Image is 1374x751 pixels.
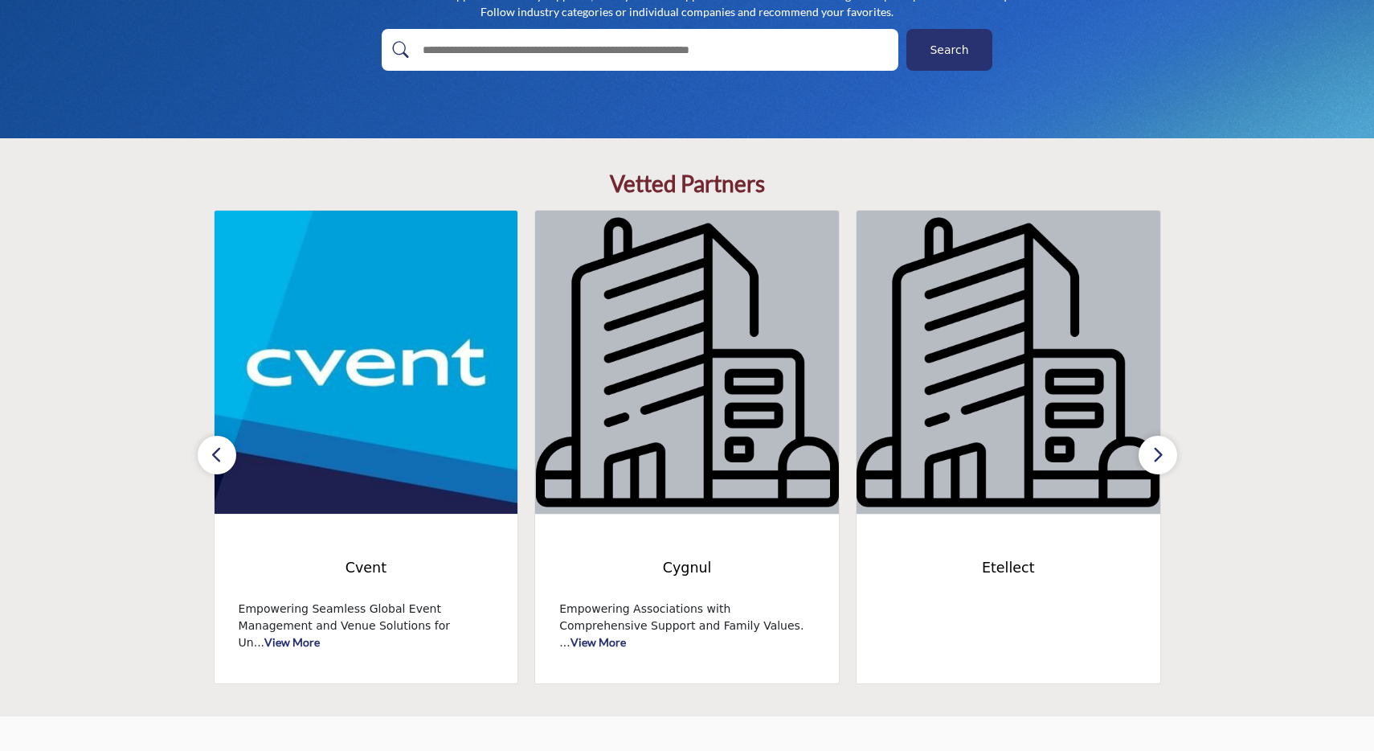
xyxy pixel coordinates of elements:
span: Cygnul [559,557,815,578]
img: Cvent [215,211,518,514]
h2: Vetted Partners [610,170,765,198]
a: Etellect [881,547,1136,589]
span: Search [930,42,968,59]
p: Empowering Seamless Global Event Management and Venue Solutions for Un... [239,601,494,651]
img: Cygnul [535,211,839,514]
img: Etellect [857,211,1160,514]
button: Search [906,29,992,71]
span: Etellect [881,557,1136,578]
span: Cvent [239,557,494,578]
a: Cvent [239,547,494,589]
p: Empowering Associations with Comprehensive Support and Family Values. ... [559,601,815,651]
a: Cygnul [559,547,815,589]
a: View More [264,635,320,649]
a: View More [570,635,626,649]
